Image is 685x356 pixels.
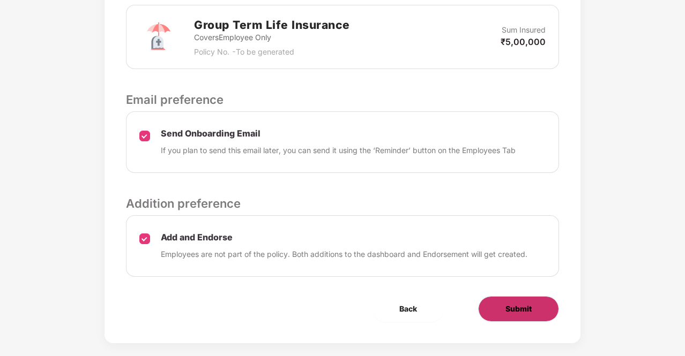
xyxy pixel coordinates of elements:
[126,90,559,109] p: Email preference
[126,194,559,213] p: Addition preference
[161,232,527,243] p: Add and Endorse
[505,303,532,315] span: Submit
[399,303,417,315] span: Back
[194,46,350,58] p: Policy No. - To be generated
[194,16,350,34] h2: Group Term Life Insurance
[194,32,350,43] p: Covers Employee Only
[478,296,559,322] button: Submit
[502,24,546,36] p: Sum Insured
[501,36,546,48] p: ₹5,00,000
[161,128,516,139] p: Send Onboarding Email
[161,145,516,156] p: If you plan to send this email later, you can send it using the ‘Reminder’ button on the Employee...
[161,248,527,260] p: Employees are not part of the policy. Both additions to the dashboard and Endorsement will get cr...
[139,18,178,56] img: svg+xml;base64,PHN2ZyB4bWxucz0iaHR0cDovL3d3dy53My5vcmcvMjAwMC9zdmciIHdpZHRoPSI3MiIgaGVpZ2h0PSI3Mi...
[373,296,444,322] button: Back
